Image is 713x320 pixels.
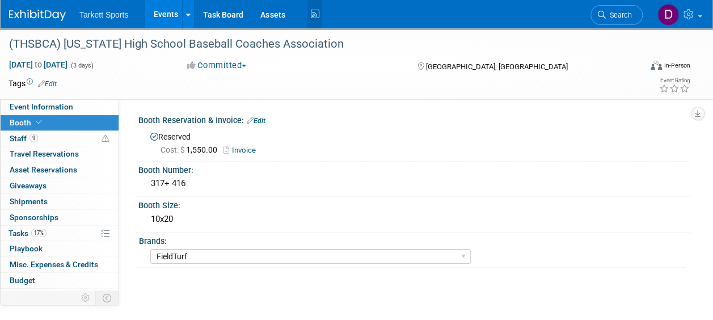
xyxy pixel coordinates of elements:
[10,244,43,253] span: Playbook
[1,226,119,241] a: Tasks17%
[96,290,119,305] td: Toggle Event Tabs
[1,99,119,115] a: Event Information
[183,60,251,71] button: Committed
[651,61,662,70] img: Format-Inperson.png
[31,229,47,237] span: 17%
[102,134,109,144] span: Potential Scheduling Conflict -- at least one attendee is tagged in another overlapping event.
[1,162,119,178] a: Asset Reservations
[1,115,119,130] a: Booth
[70,62,94,69] span: (3 days)
[29,134,38,142] span: 9
[664,61,690,70] div: In-Person
[147,128,682,156] div: Reserved
[161,145,222,154] span: 1,550.00
[10,134,38,143] span: Staff
[139,233,685,247] div: Brands:
[223,146,261,154] a: Invoice
[10,213,58,222] span: Sponsorships
[1,210,119,225] a: Sponsorships
[10,102,73,111] span: Event Information
[33,60,44,69] span: to
[606,11,632,19] span: Search
[36,119,42,125] i: Booth reservation complete
[138,162,690,176] div: Booth Number:
[247,117,265,125] a: Edit
[76,290,96,305] td: Personalize Event Tab Strip
[38,80,57,88] a: Edit
[1,241,119,256] a: Playbook
[9,78,57,89] td: Tags
[10,149,79,158] span: Travel Reservations
[9,60,68,70] span: [DATE] [DATE]
[10,165,77,174] span: Asset Reservations
[9,10,66,21] img: ExhibitDay
[5,34,632,54] div: (THSBCA) [US_STATE] High School Baseball Coaches Association
[10,118,44,127] span: Booth
[9,229,47,238] span: Tasks
[1,273,119,288] a: Budget
[659,78,690,83] div: Event Rating
[10,260,98,269] span: Misc. Expenses & Credits
[1,178,119,193] a: Giveaways
[147,210,682,228] div: 10x20
[10,181,47,190] span: Giveaways
[1,257,119,272] a: Misc. Expenses & Credits
[657,4,679,26] img: Doug Wilson
[1,146,119,162] a: Travel Reservations
[1,194,119,209] a: Shipments
[79,10,128,19] span: Tarkett Sports
[10,197,48,206] span: Shipments
[591,59,690,76] div: Event Format
[138,112,690,127] div: Booth Reservation & Invoice:
[426,62,568,71] span: [GEOGRAPHIC_DATA], [GEOGRAPHIC_DATA]
[138,197,690,211] div: Booth Size:
[1,131,119,146] a: Staff9
[590,5,643,25] a: Search
[161,145,186,154] span: Cost: $
[147,175,682,192] div: 317+ 416
[10,276,35,285] span: Budget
